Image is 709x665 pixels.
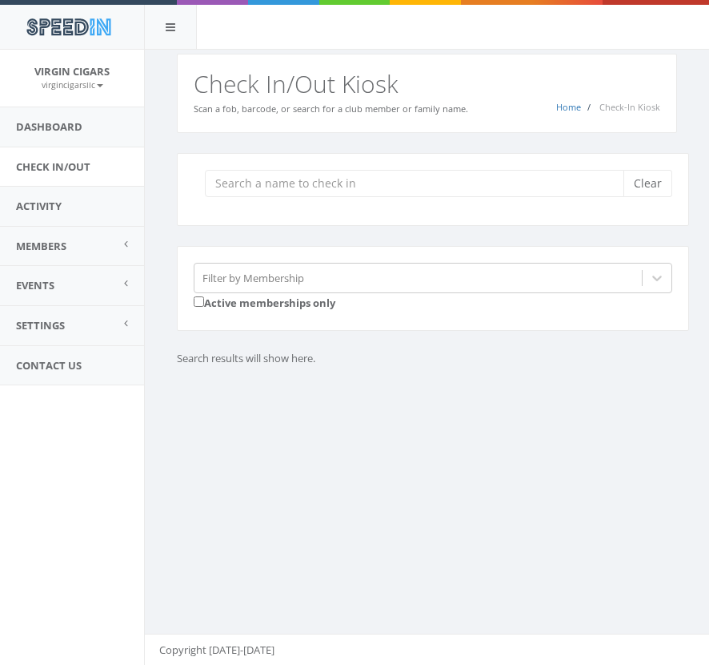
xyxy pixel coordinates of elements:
span: Members [16,239,66,253]
span: Check-In Kiosk [599,101,660,113]
a: virgincigarsllc [42,77,103,91]
label: Active memberships only [194,293,335,311]
input: Search a name to check in [205,170,635,197]
p: Search results will show here. [177,351,677,366]
input: Active memberships only [194,296,204,307]
div: Filter by Membership [202,270,304,285]
small: Scan a fob, barcode, or search for a club member or family name. [194,103,468,115]
span: Contact Us [16,358,82,373]
span: Virgin Cigars [34,64,110,79]
small: virgincigarsllc [42,79,103,91]
a: Home [556,101,581,113]
button: Clear [623,170,672,197]
h2: Check In/Out Kiosk [194,71,660,97]
span: Events [16,278,54,292]
img: speedin_logo.png [18,12,118,42]
span: Settings [16,318,65,332]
